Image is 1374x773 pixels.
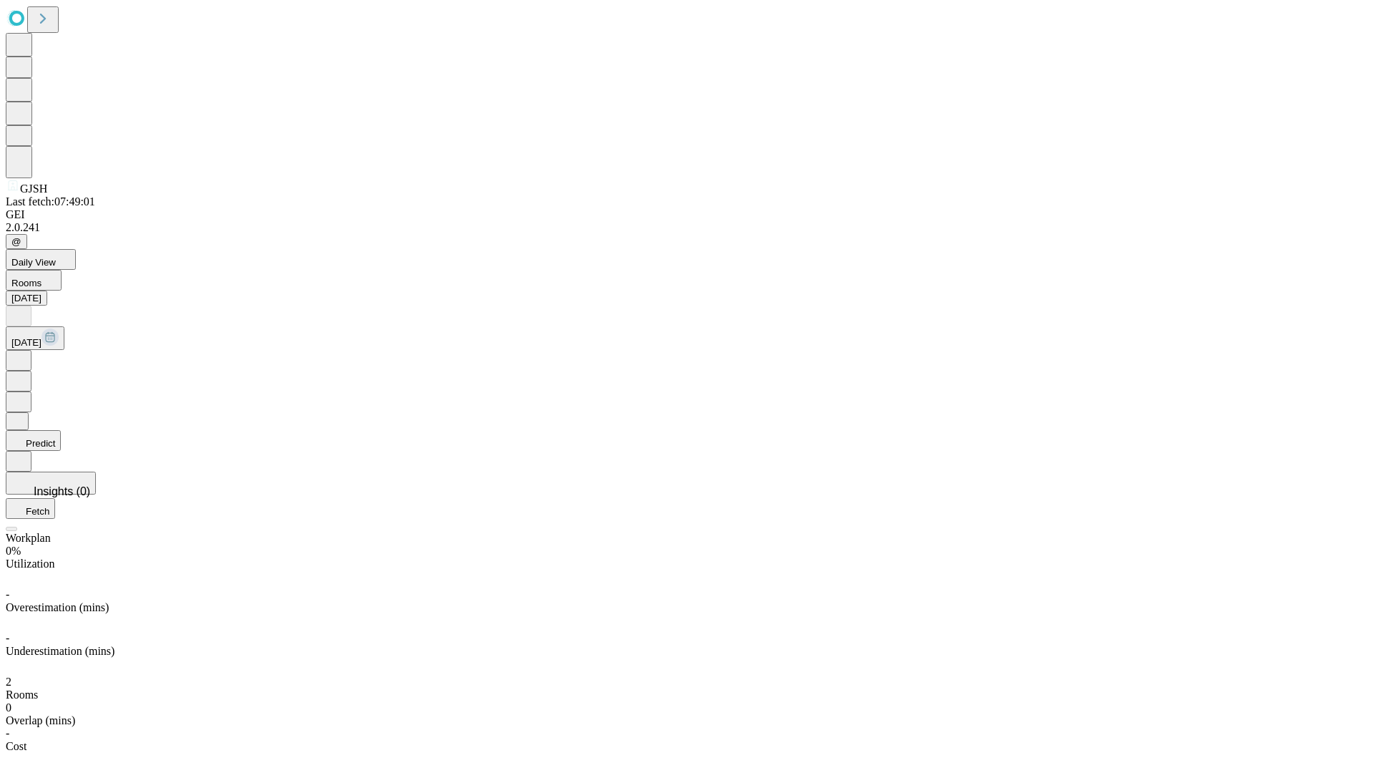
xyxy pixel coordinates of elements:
[6,532,51,544] span: Workplan
[6,234,27,249] button: @
[20,183,47,195] span: GJSH
[6,545,21,557] span: 0%
[6,558,54,570] span: Utilization
[6,249,76,270] button: Daily View
[6,676,11,688] span: 2
[11,278,42,288] span: Rooms
[6,326,64,350] button: [DATE]
[6,701,11,714] span: 0
[11,257,56,268] span: Daily View
[6,498,55,519] button: Fetch
[6,689,38,701] span: Rooms
[6,195,95,208] span: Last fetch: 07:49:01
[6,632,9,644] span: -
[11,337,42,348] span: [DATE]
[11,236,21,247] span: @
[6,601,109,613] span: Overestimation (mins)
[6,270,62,291] button: Rooms
[6,472,96,495] button: Insights (0)
[6,714,75,726] span: Overlap (mins)
[6,291,47,306] button: [DATE]
[34,485,90,497] span: Insights (0)
[6,727,9,739] span: -
[6,221,1368,234] div: 2.0.241
[6,588,9,601] span: -
[6,430,61,451] button: Predict
[6,645,114,657] span: Underestimation (mins)
[6,740,26,752] span: Cost
[6,208,1368,221] div: GEI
